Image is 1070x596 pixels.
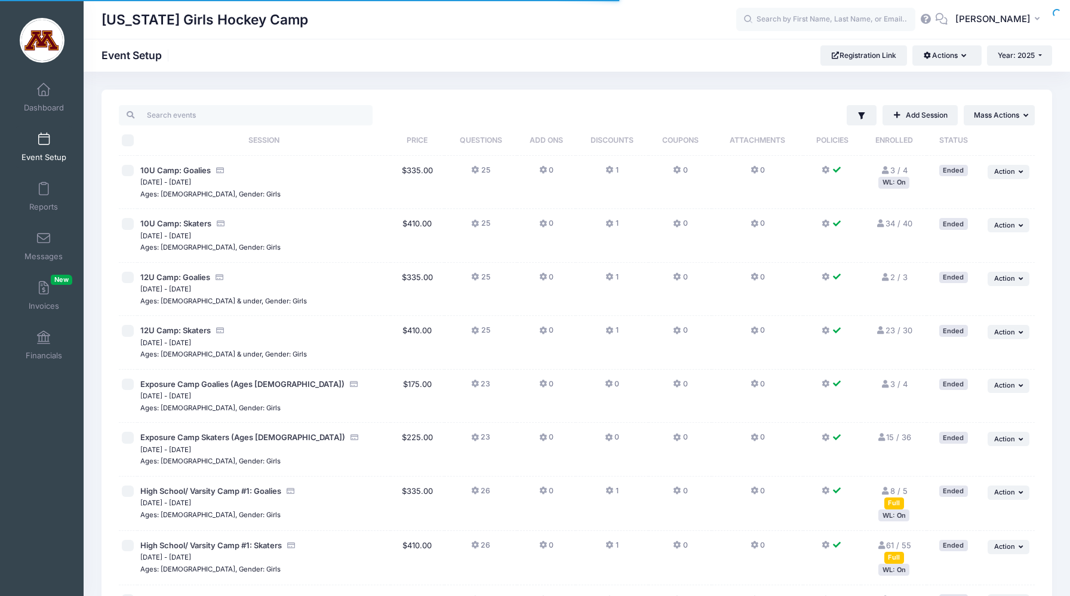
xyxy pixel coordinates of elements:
a: 23 / 30 [876,325,912,335]
button: 0 [539,432,554,449]
a: 61 / 55 Full [877,540,911,562]
span: Action [994,488,1015,496]
button: Mass Actions [964,105,1035,125]
small: Ages: [DEMOGRAPHIC_DATA], Gender: Girls [140,457,281,465]
a: InvoicesNew [16,275,72,317]
div: WL: On [878,509,909,521]
input: Search events [119,105,373,125]
button: 0 [751,379,765,396]
button: 0 [539,218,554,235]
th: Price [391,125,444,156]
div: Ended [939,272,968,283]
button: 0 [539,325,554,342]
i: Accepting Credit Card Payments [349,434,359,441]
th: Session [137,125,390,156]
button: Action [988,540,1029,554]
button: 25 [471,165,490,182]
small: [DATE] - [DATE] [140,446,191,454]
span: Invoices [29,301,59,311]
span: Financials [26,351,62,361]
button: 0 [605,379,619,396]
div: Full [884,497,904,509]
a: Reports [16,176,72,217]
div: Ended [939,379,968,390]
td: $410.00 [391,316,444,370]
small: Ages: [DEMOGRAPHIC_DATA] & under, Gender: Girls [140,350,307,358]
div: Full [884,552,904,563]
button: 0 [673,379,687,396]
span: Action [994,381,1015,389]
span: Questions [460,136,502,145]
button: 26 [471,486,490,503]
td: $410.00 [391,209,444,263]
div: WL: On [878,177,909,188]
button: 0 [751,218,765,235]
span: Coupons [662,136,699,145]
small: Ages: [DEMOGRAPHIC_DATA], Gender: Girls [140,190,281,198]
i: Accepting Credit Card Payments [215,327,225,334]
button: 0 [539,486,554,503]
i: Accepting Credit Card Payments [215,167,225,174]
button: 0 [673,272,687,289]
div: Ended [939,486,968,497]
button: Action [988,165,1029,179]
span: Discounts [591,136,634,145]
a: 15 / 36 [877,432,911,442]
small: [DATE] - [DATE] [140,553,191,561]
span: Reports [29,202,58,212]
small: [DATE] - [DATE] [140,499,191,507]
th: Questions [444,125,517,156]
button: 0 [751,272,765,289]
button: 0 [539,272,554,289]
span: Exposure Camp Goalies (Ages [DEMOGRAPHIC_DATA]) [140,379,345,389]
div: Ended [939,540,968,551]
img: Minnesota Girls Hockey Camp [20,18,64,63]
span: Action [994,221,1015,229]
button: 0 [605,432,619,449]
button: 26 [471,540,490,557]
button: 0 [539,540,554,557]
span: Mass Actions [974,110,1019,119]
span: High School/ Varsity Camp #1: Goalies [140,486,281,496]
small: Ages: [DEMOGRAPHIC_DATA], Gender: Girls [140,511,281,519]
button: Action [988,325,1029,339]
button: Action [988,218,1029,232]
a: Dashboard [16,76,72,118]
div: Ended [939,325,968,336]
div: Ended [939,432,968,443]
button: 25 [471,272,490,289]
button: 0 [539,165,554,182]
span: Attachments [730,136,785,145]
span: Action [994,542,1015,551]
button: 0 [751,486,765,503]
button: 0 [751,432,765,449]
a: 2 / 3 [881,272,908,282]
button: 0 [673,165,687,182]
span: Messages [24,251,63,262]
a: Messages [16,225,72,267]
button: 0 [751,325,765,342]
i: Accepting Credit Card Payments [286,542,296,549]
a: 3 / 4 [881,379,908,389]
div: Ended [939,165,968,176]
button: Action [988,486,1029,500]
button: 0 [673,540,687,557]
th: Status [927,125,980,156]
input: Search by First Name, Last Name, or Email... [736,8,915,32]
i: Accepting Credit Card Payments [214,274,224,281]
button: 1 [605,272,618,289]
span: Action [994,167,1015,176]
span: 10U Camp: Skaters [140,219,211,228]
span: Event Setup [21,152,66,162]
button: 0 [673,432,687,449]
span: Exposure Camp Skaters (Ages [DEMOGRAPHIC_DATA]) [140,432,345,442]
a: Registration Link [820,45,907,66]
small: Ages: [DEMOGRAPHIC_DATA], Gender: Girls [140,243,281,251]
th: Attachments [712,125,803,156]
button: 25 [471,325,490,342]
th: Add Ons [517,125,576,156]
h1: [US_STATE] Girls Hockey Camp [102,6,308,33]
span: 10U Camp: Goalies [140,165,211,175]
span: Action [994,435,1015,443]
button: 0 [673,486,687,503]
